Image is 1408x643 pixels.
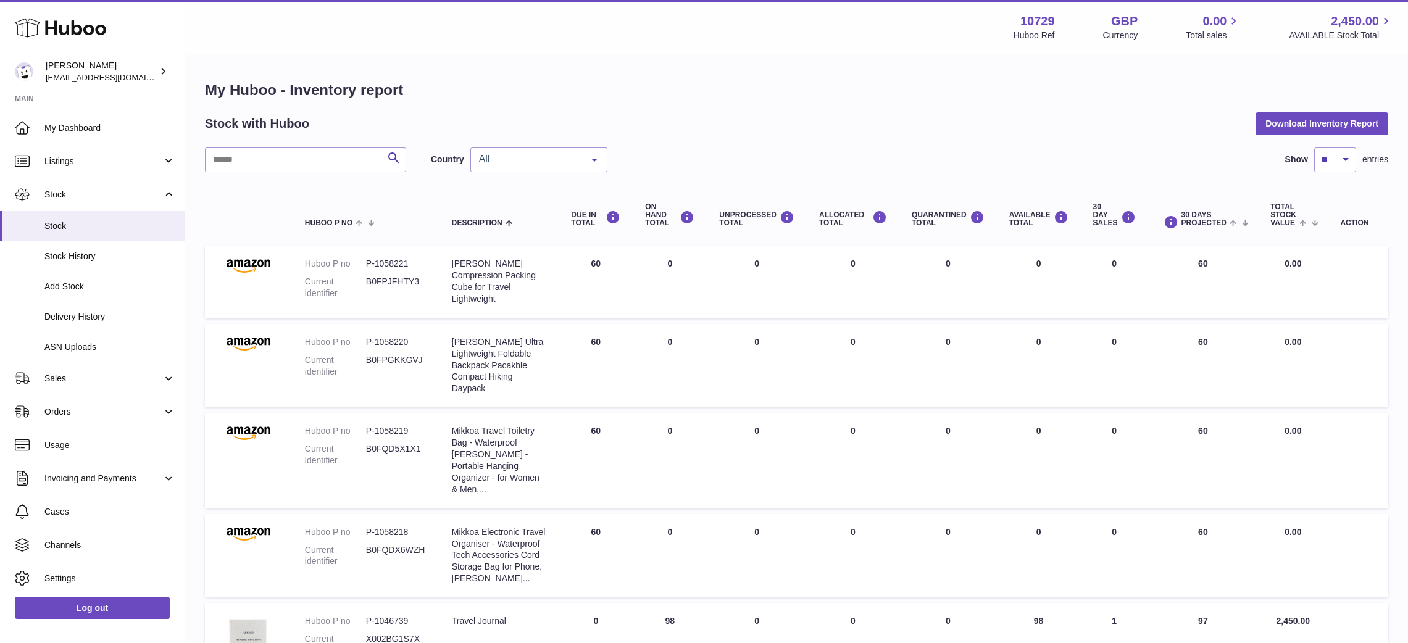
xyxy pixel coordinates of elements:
[366,276,427,299] dd: B0FPJFHTY3
[1270,203,1296,228] span: Total stock value
[707,246,807,318] td: 0
[1111,13,1138,30] strong: GBP
[997,413,1081,507] td: 0
[44,539,175,551] span: Channels
[44,251,175,262] span: Stock History
[1020,13,1055,30] strong: 10729
[946,337,951,347] span: 0
[807,413,899,507] td: 0
[1285,527,1301,537] span: 0.00
[46,60,157,83] div: [PERSON_NAME]
[1285,154,1308,165] label: Show
[366,336,427,348] dd: P-1058220
[946,259,951,268] span: 0
[1289,30,1393,41] span: AVAILABLE Stock Total
[633,246,707,318] td: 0
[1093,203,1136,228] div: 30 DAY SALES
[366,526,427,538] dd: P-1058218
[476,153,582,165] span: All
[1256,112,1388,135] button: Download Inventory Report
[217,425,279,440] img: product image
[366,258,427,270] dd: P-1058221
[1148,514,1259,597] td: 60
[44,439,175,451] span: Usage
[571,210,620,227] div: DUE IN TOTAL
[205,80,1388,100] h1: My Huboo - Inventory report
[1277,616,1310,626] span: 2,450.00
[44,122,175,134] span: My Dashboard
[44,281,175,292] span: Add Stock
[1289,13,1393,41] a: 2,450.00 AVAILABLE Stock Total
[44,506,175,518] span: Cases
[997,514,1081,597] td: 0
[46,72,181,82] span: [EMAIL_ADDRESS][DOMAIN_NAME]
[217,336,279,351] img: product image
[1285,259,1301,268] span: 0.00
[44,373,162,384] span: Sales
[707,514,807,597] td: 0
[44,220,175,232] span: Stock
[305,544,366,568] dt: Current identifier
[44,341,175,353] span: ASN Uploads
[633,413,707,507] td: 0
[305,258,366,270] dt: Huboo P no
[452,258,547,305] div: [PERSON_NAME] Compression Packing Cube for Travel Lightweight
[366,443,427,467] dd: B0FQD5X1X1
[205,115,309,132] h2: Stock with Huboo
[452,336,547,394] div: [PERSON_NAME] Ultra Lightweight Foldable Backpack Pacakble Compact Hiking Daypack
[807,324,899,407] td: 0
[559,246,633,318] td: 60
[431,154,464,165] label: Country
[1362,154,1388,165] span: entries
[719,210,794,227] div: UNPROCESSED Total
[217,526,279,541] img: product image
[1148,324,1259,407] td: 60
[707,413,807,507] td: 0
[997,246,1081,318] td: 0
[1285,337,1301,347] span: 0.00
[44,156,162,167] span: Listings
[633,514,707,597] td: 0
[366,544,427,568] dd: B0FQDX6WZH
[1148,246,1259,318] td: 60
[305,276,366,299] dt: Current identifier
[1081,413,1148,507] td: 0
[15,62,33,81] img: internalAdmin-10729@internal.huboo.com
[15,597,170,619] a: Log out
[452,615,547,627] div: Travel Journal
[305,615,366,627] dt: Huboo P no
[1285,426,1301,436] span: 0.00
[912,210,985,227] div: QUARANTINED Total
[1081,324,1148,407] td: 0
[305,354,366,378] dt: Current identifier
[807,246,899,318] td: 0
[1340,219,1376,227] div: Action
[1014,30,1055,41] div: Huboo Ref
[807,514,899,597] td: 0
[1081,514,1148,597] td: 0
[1186,30,1241,41] span: Total sales
[366,354,427,378] dd: B0FPGKKGVJ
[452,219,502,227] span: Description
[559,324,633,407] td: 60
[1181,211,1227,227] span: 30 DAYS PROJECTED
[997,324,1081,407] td: 0
[559,514,633,597] td: 60
[1203,13,1227,30] span: 0.00
[305,526,366,538] dt: Huboo P no
[305,425,366,437] dt: Huboo P no
[707,324,807,407] td: 0
[44,406,162,418] span: Orders
[305,336,366,348] dt: Huboo P no
[559,413,633,507] td: 60
[946,426,951,436] span: 0
[366,615,427,627] dd: P-1046739
[1009,210,1068,227] div: AVAILABLE Total
[452,425,547,495] div: Mikkoa Travel Toiletry Bag - Waterproof [PERSON_NAME] - Portable Hanging Organizer - for Women & ...
[633,324,707,407] td: 0
[1186,13,1241,41] a: 0.00 Total sales
[1148,413,1259,507] td: 60
[305,219,352,227] span: Huboo P no
[305,443,366,467] dt: Current identifier
[366,425,427,437] dd: P-1058219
